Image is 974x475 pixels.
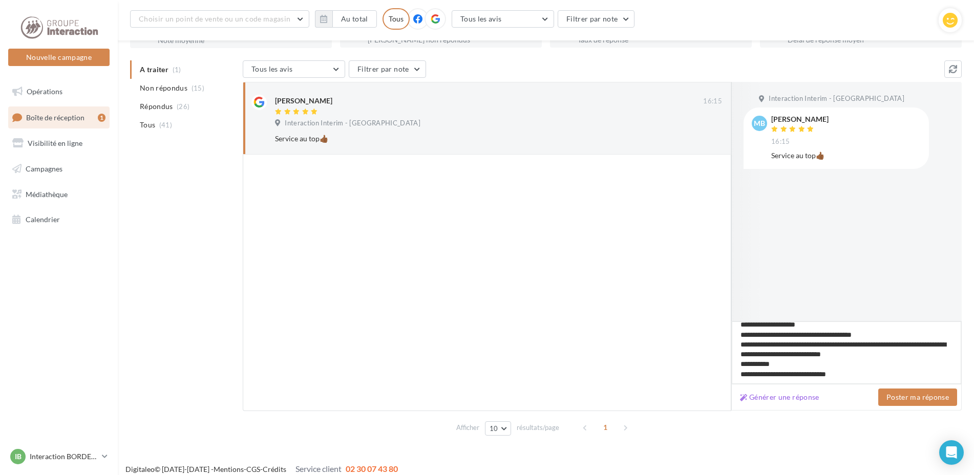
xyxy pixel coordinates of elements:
[769,94,904,103] span: Interaction Interim - [GEOGRAPHIC_DATA]
[263,465,286,473] a: Crédits
[771,137,790,146] span: 16:15
[6,184,112,205] a: Médiathèque
[6,106,112,128] a: Boîte de réception1
[140,83,187,93] span: Non répondus
[703,97,722,106] span: 16:15
[315,10,377,28] button: Au total
[460,14,502,23] span: Tous les avis
[27,87,62,96] span: Opérations
[6,158,112,180] a: Campagnes
[246,465,260,473] a: CGS
[456,423,479,433] span: Afficher
[140,101,173,112] span: Répondus
[139,14,290,23] span: Choisir un point de vente ou un code magasin
[6,209,112,230] a: Calendrier
[8,447,110,466] a: IB Interaction BORDEAUX
[275,96,332,106] div: [PERSON_NAME]
[558,10,635,28] button: Filtrer par note
[349,60,426,78] button: Filtrer par note
[130,10,309,28] button: Choisir un point de vente ou un code magasin
[6,81,112,102] a: Opérations
[159,121,172,129] span: (41)
[275,134,655,144] div: Service au top👍🏾
[98,114,105,122] div: 1
[125,465,398,473] span: © [DATE]-[DATE] - - -
[30,451,98,462] p: Interaction BORDEAUX
[28,139,82,147] span: Visibilité en ligne
[878,388,957,406] button: Poster ma réponse
[26,215,60,224] span: Calendrier
[140,120,155,130] span: Tous
[295,464,342,473] span: Service client
[125,465,155,473] a: Digitaleo
[15,451,22,462] span: IB
[6,133,112,154] a: Visibilité en ligne
[26,113,84,121] span: Boîte de réception
[736,391,823,403] button: Générer une réponse
[26,189,68,198] span: Médiathèque
[332,10,377,28] button: Au total
[485,421,511,436] button: 10
[771,116,829,123] div: [PERSON_NAME]
[346,464,398,473] span: 02 30 07 43 80
[754,118,765,128] span: MB
[192,84,204,92] span: (15)
[771,150,921,161] div: Service au top👍🏾
[251,64,293,73] span: Tous les avis
[285,119,420,128] span: Interaction Interim - [GEOGRAPHIC_DATA]
[490,424,498,433] span: 10
[214,465,244,473] a: Mentions
[452,10,554,28] button: Tous les avis
[243,60,345,78] button: Tous les avis
[177,102,189,111] span: (26)
[939,440,964,465] div: Open Intercom Messenger
[26,164,62,173] span: Campagnes
[597,419,613,436] span: 1
[517,423,559,433] span: résultats/page
[383,8,410,30] div: Tous
[8,49,110,66] button: Nouvelle campagne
